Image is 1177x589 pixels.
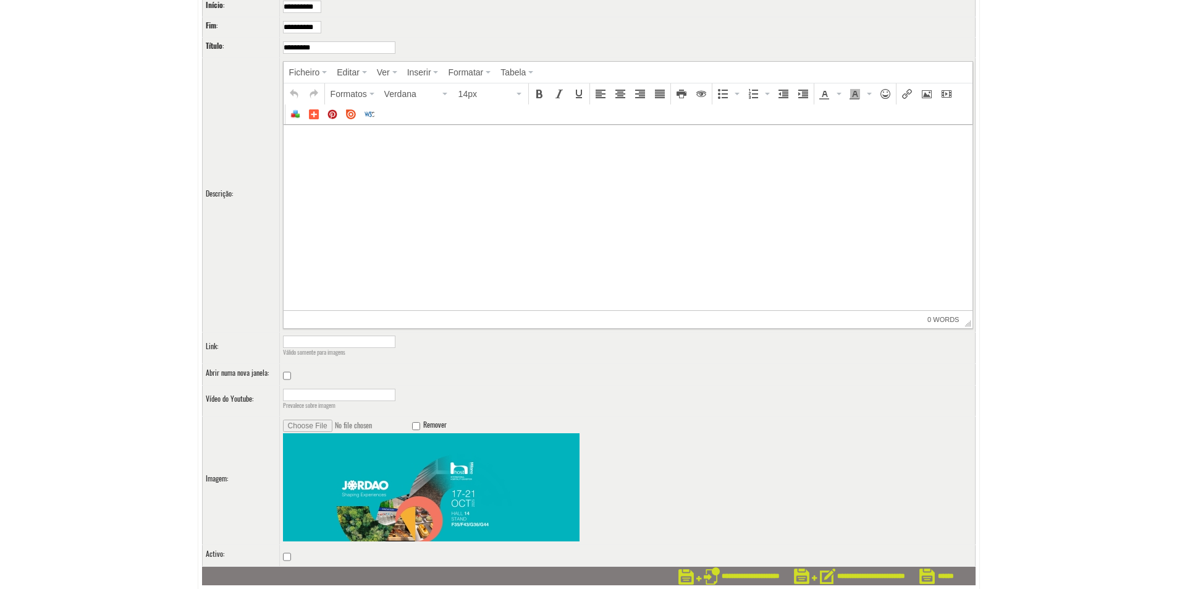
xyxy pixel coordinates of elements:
span: Editar [337,67,360,77]
div: Justify [651,85,669,103]
span: Formatar [448,67,483,77]
div: Font Sizes [454,85,527,103]
div: Align right [631,85,649,103]
label: Fim [206,20,216,31]
div: Underline [570,85,588,103]
div: Font Family [380,85,453,103]
td: Remover [279,416,975,545]
div: Bullet list [714,85,743,103]
label: Imagem [206,473,227,484]
span: Verdana [384,88,440,100]
div: Insert/edit image [918,85,936,103]
div: Insert Addthis [305,106,323,123]
div: Print [672,85,691,103]
td: : [202,38,279,58]
div: Insert Issuu [342,106,360,123]
td: : [202,545,279,567]
div: Italic [550,85,568,103]
div: Undo [285,85,303,103]
div: Align left [591,85,610,103]
td: : [202,58,279,333]
span: 14px [458,88,514,100]
div: Decrease indent [774,85,793,103]
div: Align center [611,85,630,103]
div: Bold [530,85,549,103]
div: Numbered list [744,85,773,103]
td: : [202,333,279,363]
span: Tabela [500,67,526,77]
span: Ver [377,67,390,77]
div: Insert/edit media [937,85,956,103]
iframe: Área de texto formatado. Pressione ALT-F9 para exibir o menu. Pressione ALT-F10 para exibir a bar... [284,125,972,310]
span: Inserir [407,67,431,77]
label: Válido somente para imagens [283,348,345,357]
div: Increase indent [794,85,812,103]
div: Background color [846,85,875,103]
label: Descrição [206,189,232,199]
label: Link [206,341,217,352]
div: Emoticons [876,85,895,103]
div: Insert/edit link [898,85,916,103]
label: Prevalece sobre imagem [283,401,335,410]
div: Text color [816,85,845,103]
div: Insert Pinterest [324,106,341,123]
td: : [202,363,279,385]
label: Abrir numa nova janela [206,368,268,378]
td: : [202,385,279,416]
span: Ficheiro [289,67,320,77]
div: Redo [305,85,323,103]
span: 0 words [927,311,959,328]
div: Preview [692,85,711,103]
div: W3C Validator [361,106,378,123]
span: Formatos [331,89,367,99]
td: : [202,416,279,545]
label: Vídeo do Youtube [206,394,252,404]
td: : [202,17,279,38]
div: Insert Component [287,106,304,123]
label: Título [206,41,222,51]
img: 480_banner_1756917272_3395.jpg [283,433,580,541]
label: Activo [206,549,223,559]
